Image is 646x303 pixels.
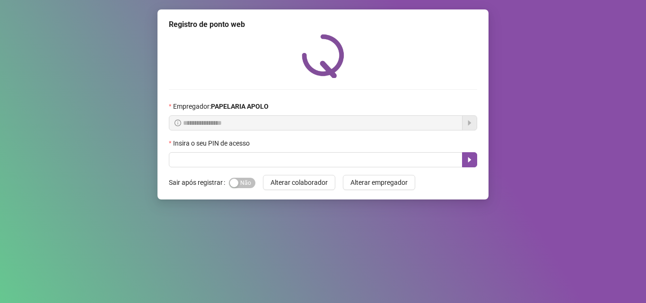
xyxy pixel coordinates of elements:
div: Registro de ponto web [169,19,477,30]
button: Alterar empregador [343,175,415,190]
label: Sair após registrar [169,175,229,190]
img: QRPoint [302,34,344,78]
strong: PAPELARIA APOLO [211,103,269,110]
button: Alterar colaborador [263,175,335,190]
span: Alterar empregador [350,177,408,188]
label: Insira o seu PIN de acesso [169,138,256,148]
span: info-circle [175,120,181,126]
span: caret-right [466,156,473,164]
span: Alterar colaborador [271,177,328,188]
span: Empregador : [173,101,269,112]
